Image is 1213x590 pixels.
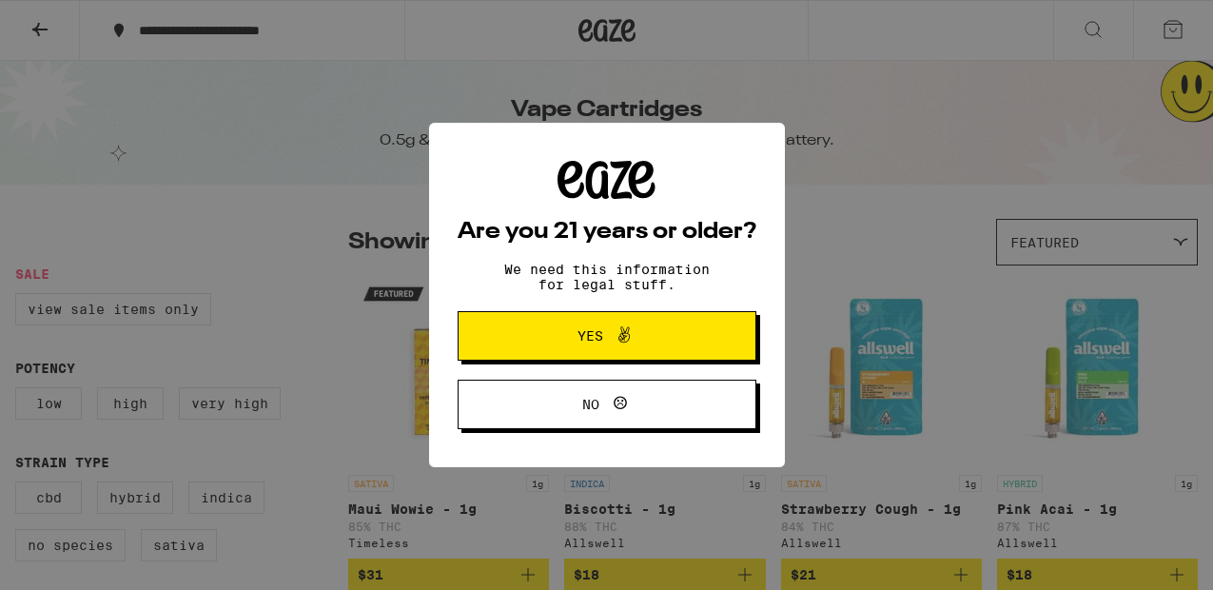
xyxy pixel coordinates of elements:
[488,262,726,292] p: We need this information for legal stuff.
[582,398,599,411] span: No
[577,329,603,343] span: Yes
[458,380,756,429] button: No
[458,311,756,361] button: Yes
[458,221,756,244] h2: Are you 21 years or older?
